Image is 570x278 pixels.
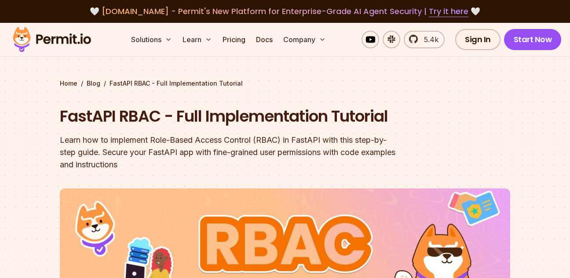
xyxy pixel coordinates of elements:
[280,31,329,48] button: Company
[219,31,249,48] a: Pricing
[128,31,175,48] button: Solutions
[404,31,445,48] a: 5.4k
[179,31,216,48] button: Learn
[60,134,398,171] div: Learn how to implement Role-Based Access Control (RBAC) in FastAPI with this step-by-step guide. ...
[60,105,398,127] h1: FastAPI RBAC - Full Implementation Tutorial
[102,6,468,17] span: [DOMAIN_NAME] - Permit's New Platform for Enterprise-Grade AI Agent Security |
[60,79,510,88] div: / /
[87,79,100,88] a: Blog
[9,25,95,54] img: Permit logo
[21,5,549,18] div: 🤍 🤍
[60,79,77,88] a: Home
[429,6,468,17] a: Try it here
[455,29,501,50] a: Sign In
[252,31,276,48] a: Docs
[419,34,438,45] span: 5.4k
[504,29,562,50] a: Start Now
